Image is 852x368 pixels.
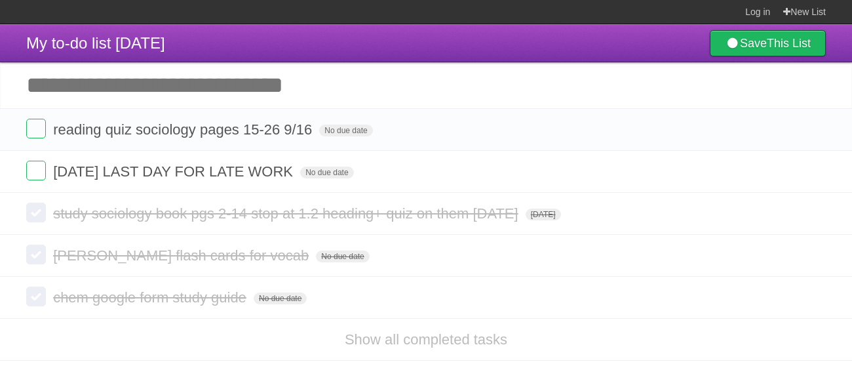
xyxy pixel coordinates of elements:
[345,331,507,348] a: Show all completed tasks
[26,245,46,264] label: Done
[53,163,296,180] span: [DATE] LAST DAY FOR LATE WORK
[53,289,250,306] span: chem google form study guide
[319,125,372,136] span: No due date
[26,287,46,306] label: Done
[26,161,46,180] label: Done
[26,203,46,222] label: Done
[26,34,165,52] span: My to-do list [DATE]
[767,37,811,50] b: This List
[53,121,315,138] span: reading quiz sociology pages 15-26 9/16
[316,251,369,262] span: No due date
[300,167,353,178] span: No due date
[53,247,312,264] span: [PERSON_NAME] flash cards for vocab
[26,119,46,138] label: Done
[710,30,826,56] a: SaveThis List
[53,205,522,222] span: study sociology book pgs 2-14 stop at 1.2 heading+ quiz on them [DATE]
[254,293,307,304] span: No due date
[526,209,561,220] span: [DATE]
